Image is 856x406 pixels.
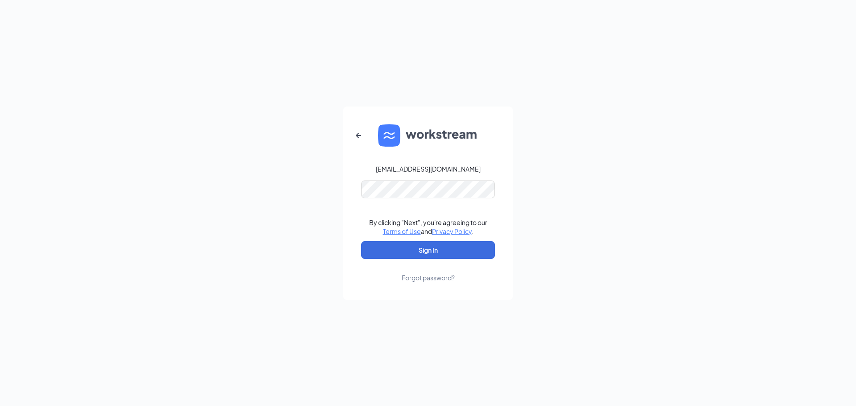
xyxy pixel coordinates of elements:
[378,124,478,147] img: WS logo and Workstream text
[402,273,455,282] div: Forgot password?
[383,227,421,235] a: Terms of Use
[402,259,455,282] a: Forgot password?
[376,164,481,173] div: [EMAIL_ADDRESS][DOMAIN_NAME]
[432,227,472,235] a: Privacy Policy
[361,241,495,259] button: Sign In
[348,125,369,146] button: ArrowLeftNew
[369,218,487,236] div: By clicking "Next", you're agreeing to our and .
[353,130,364,141] svg: ArrowLeftNew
